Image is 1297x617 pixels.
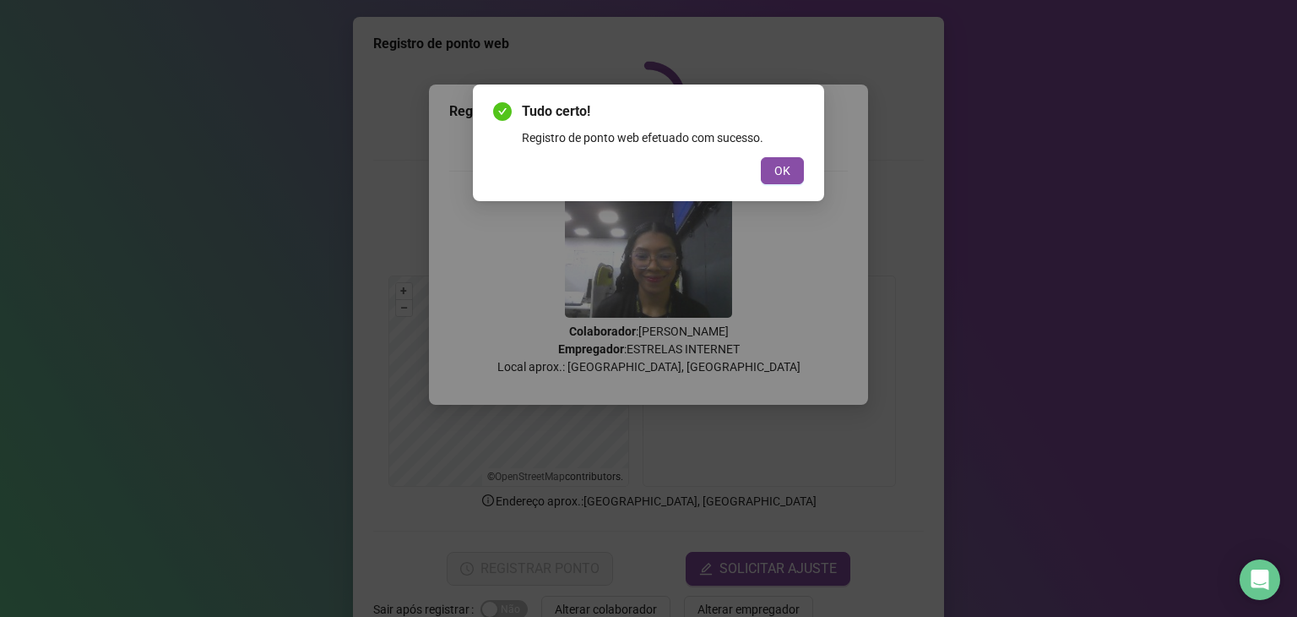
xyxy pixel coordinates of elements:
span: OK [774,161,790,180]
button: OK [761,157,804,184]
div: Registro de ponto web efetuado com sucesso. [522,128,804,147]
span: Tudo certo! [522,101,804,122]
span: check-circle [493,102,512,121]
div: Open Intercom Messenger [1240,560,1280,600]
